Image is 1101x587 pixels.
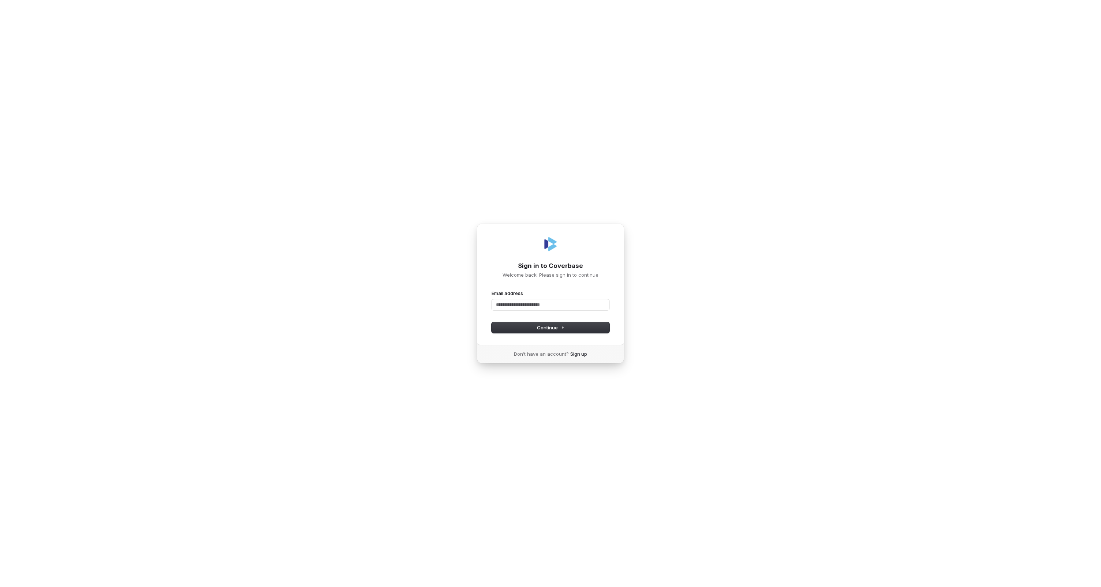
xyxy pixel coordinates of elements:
span: Continue [537,324,564,331]
button: Continue [492,322,609,333]
a: Sign up [570,351,587,357]
p: Welcome back! Please sign in to continue [492,272,609,278]
img: Coverbase [542,235,559,253]
h1: Sign in to Coverbase [492,262,609,270]
label: Email address [492,290,523,296]
span: Don’t have an account? [514,351,569,357]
